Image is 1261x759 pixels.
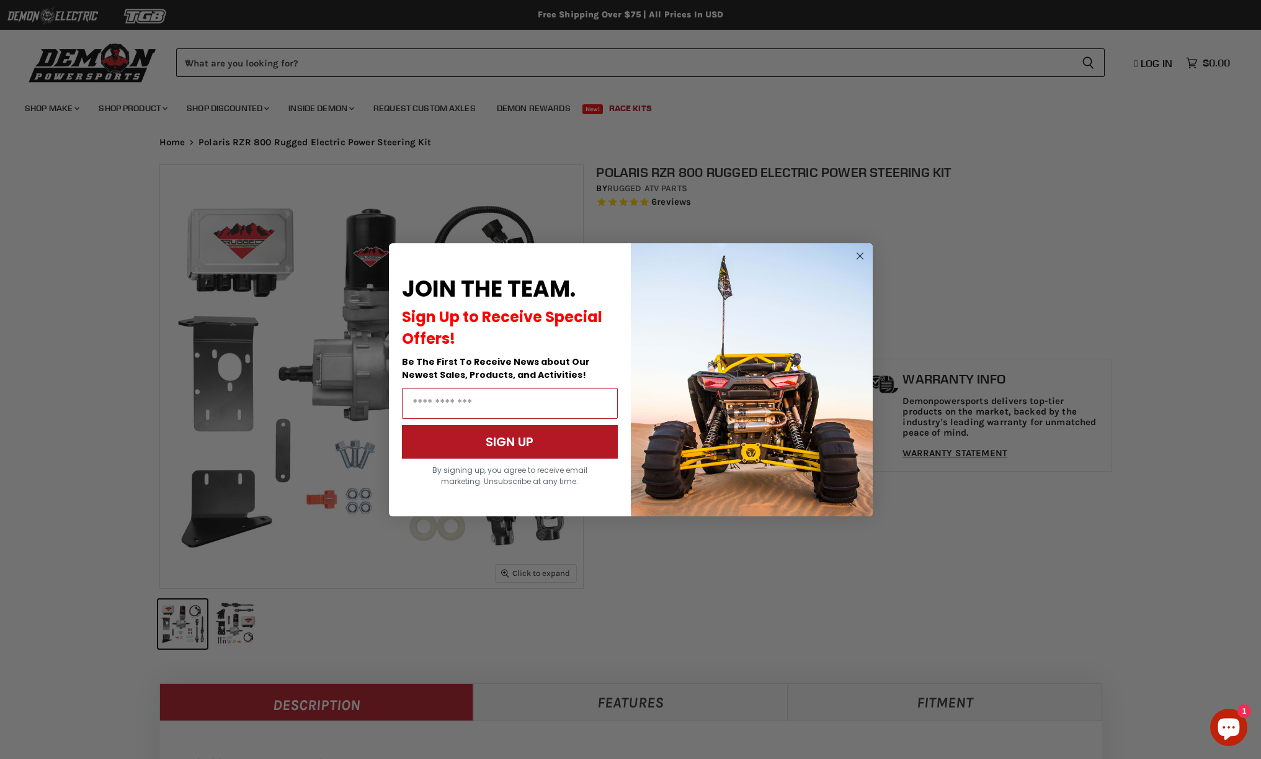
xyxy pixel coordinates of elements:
button: Close dialog [852,248,868,264]
span: JOIN THE TEAM. [402,273,576,305]
span: Sign Up to Receive Special Offers! [402,307,602,349]
span: By signing up, you agree to receive email marketing. Unsubscribe at any time. [432,465,587,487]
button: SIGN UP [402,425,618,459]
span: Be The First To Receive News about Our Newest Sales, Products, and Activities! [402,356,590,381]
img: a9095488-b6e7-41ba-879d-588abfab540b.jpeg [631,243,873,516]
input: Email Address [402,388,618,419]
inbox-online-store-chat: Shopify online store chat [1206,709,1251,749]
